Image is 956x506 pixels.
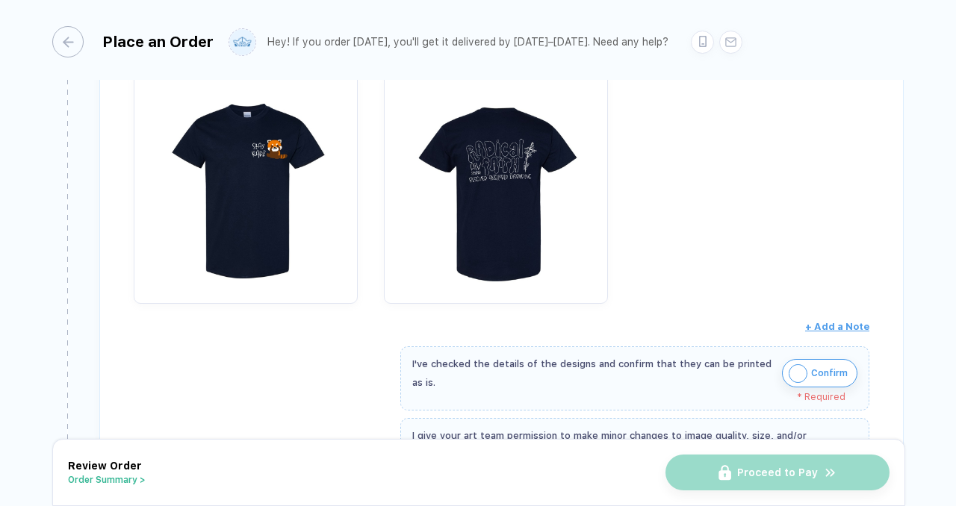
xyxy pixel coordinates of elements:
[102,33,214,51] div: Place an Order
[805,321,869,332] span: + Add a Note
[141,79,350,288] img: 0c28a9a2-925c-4f96-b01a-2cc2973542fc_nt_front_1757469713046.jpg
[412,426,857,463] div: I give your art team permission to make minor changes to image quality, size, and/or placement to...
[412,392,845,402] div: * Required
[412,354,775,392] div: I've checked the details of the designs and confirm that they can be printed as is.
[805,315,869,339] button: + Add a Note
[391,79,600,288] img: 0c28a9a2-925c-4f96-b01a-2cc2973542fc_nt_back_1757469713062.jpg
[68,460,142,472] span: Review Order
[267,36,668,49] div: Hey! If you order [DATE], you'll get it delivered by [DATE]–[DATE]. Need any help?
[782,359,857,387] button: iconConfirm
[68,475,146,485] button: Order Summary >
[229,29,255,55] img: user profile
[811,361,848,385] span: Confirm
[789,364,807,383] img: icon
